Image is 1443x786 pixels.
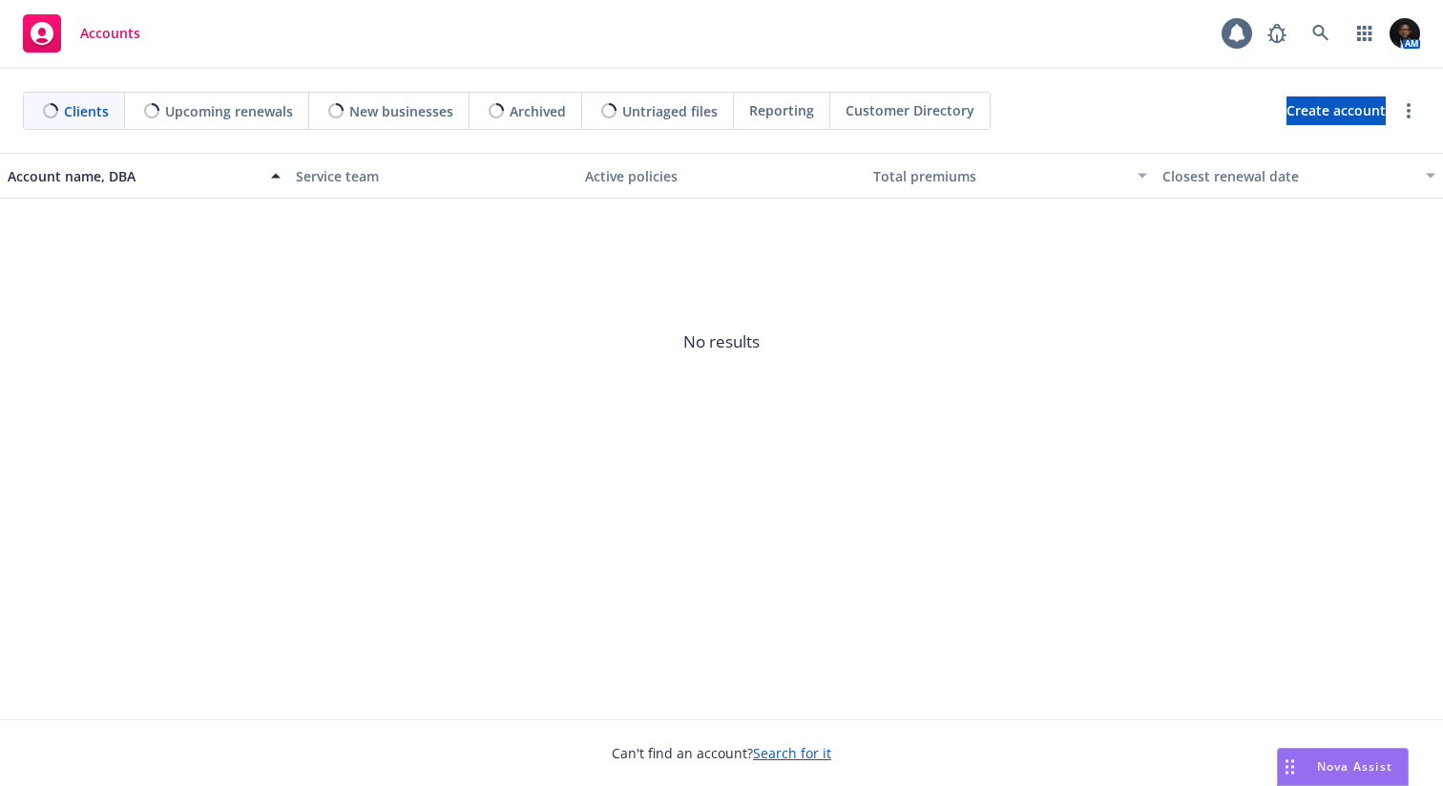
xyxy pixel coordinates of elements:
span: Create account [1286,93,1386,129]
button: Closest renewal date [1155,153,1443,199]
img: photo [1390,18,1420,49]
button: Total premiums [866,153,1154,199]
a: more [1397,99,1420,122]
span: Reporting [749,100,814,120]
button: Nova Assist [1277,748,1409,786]
div: Drag to move [1278,749,1302,785]
div: Active policies [585,166,858,186]
span: Archived [510,101,566,121]
a: Search [1302,14,1340,53]
button: Active policies [577,153,866,199]
a: Create account [1286,96,1386,125]
span: New businesses [349,101,453,121]
a: Accounts [15,7,148,60]
div: Total premiums [873,166,1125,186]
span: Nova Assist [1317,758,1392,775]
a: Switch app [1346,14,1384,53]
a: Report a Bug [1258,14,1296,53]
div: Closest renewal date [1162,166,1414,186]
span: Customer Directory [846,100,974,120]
button: Service team [288,153,576,199]
span: Untriaged files [622,101,718,121]
span: Accounts [80,26,140,41]
a: Search for it [753,744,831,762]
span: Can't find an account? [612,743,831,763]
span: Clients [64,101,109,121]
div: Account name, DBA [8,166,260,186]
div: Service team [296,166,569,186]
span: Upcoming renewals [165,101,293,121]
